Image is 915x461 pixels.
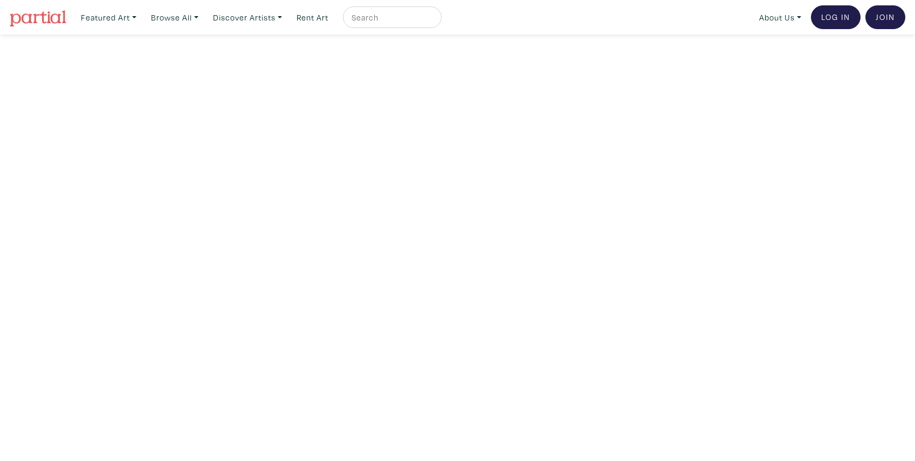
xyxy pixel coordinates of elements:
a: About Us [754,6,806,29]
a: Rent Art [292,6,333,29]
a: Log In [811,5,861,29]
a: Discover Artists [208,6,287,29]
a: Browse All [146,6,203,29]
a: Join [865,5,905,29]
input: Search [350,11,431,24]
a: Featured Art [76,6,141,29]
